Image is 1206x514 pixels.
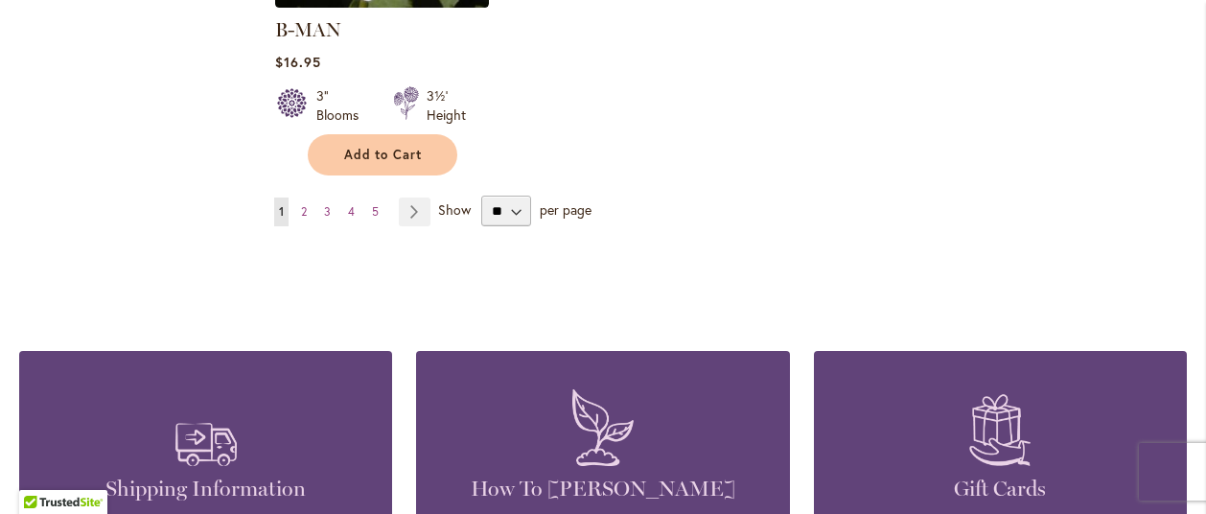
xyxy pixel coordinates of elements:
[324,204,331,219] span: 3
[372,204,379,219] span: 5
[843,476,1158,502] h4: Gift Cards
[14,446,68,500] iframe: Launch Accessibility Center
[343,198,359,226] a: 4
[48,476,363,502] h4: Shipping Information
[275,18,341,41] a: B-MAN
[308,134,457,175] button: Add to Cart
[316,86,370,125] div: 3" Blooms
[319,198,336,226] a: 3
[540,200,591,219] span: per page
[367,198,383,226] a: 5
[445,476,760,502] h4: How To [PERSON_NAME]
[438,200,471,219] span: Show
[296,198,312,226] a: 2
[275,53,321,71] span: $16.95
[427,86,466,125] div: 3½' Height
[301,204,307,219] span: 2
[279,204,284,219] span: 1
[348,204,355,219] span: 4
[344,147,423,163] span: Add to Cart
